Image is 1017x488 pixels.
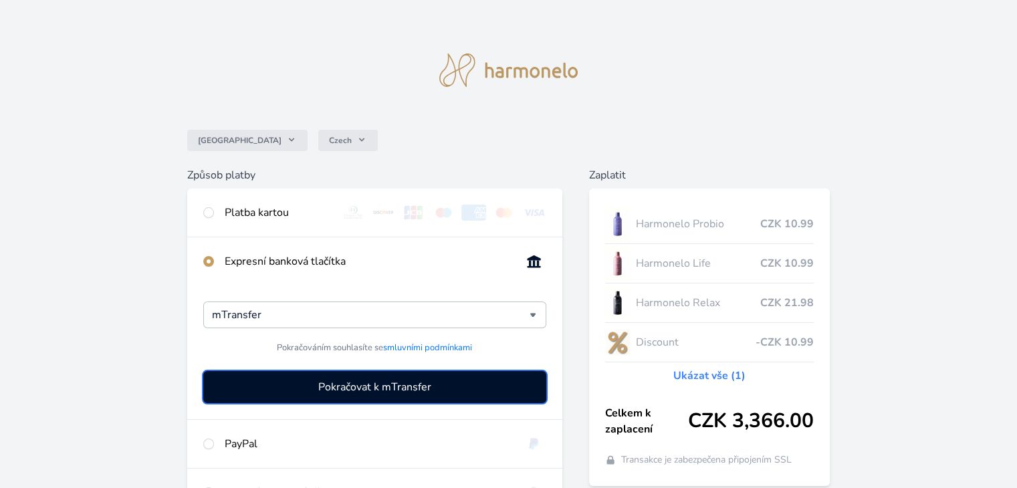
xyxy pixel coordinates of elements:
span: CZK 10.99 [760,216,814,232]
img: discover.svg [371,205,396,221]
img: logo.svg [439,53,578,87]
img: CLEAN_PROBIO_se_stinem_x-lo.jpg [605,207,631,241]
input: Hledat... [212,307,529,323]
span: Pokračováním souhlasíte se [277,342,472,354]
img: discount-lo.png [605,326,631,359]
img: amex.svg [461,205,486,221]
span: Harmonelo Probio [635,216,760,232]
span: Pokračovat k mTransfer [318,379,431,395]
button: Pokračovat k mTransfer [203,371,546,403]
span: -CZK 10.99 [756,334,814,350]
span: CZK 21.98 [760,295,814,311]
span: [GEOGRAPHIC_DATA] [198,135,281,146]
div: Expresní banková tlačítka [225,253,510,269]
div: PayPal [225,436,510,452]
a: smluvními podmínkami [383,342,472,354]
img: maestro.svg [431,205,456,221]
div: Platba kartou [225,205,330,221]
a: Ukázat vše (1) [673,368,746,384]
img: visa.svg [522,205,546,221]
img: diners.svg [341,205,366,221]
button: [GEOGRAPHIC_DATA] [187,130,308,151]
span: Discount [635,334,755,350]
img: onlineBanking_CZ.svg [522,253,546,269]
img: jcb.svg [401,205,426,221]
button: Czech [318,130,378,151]
span: Harmonelo Relax [635,295,760,311]
h6: Způsob platby [187,167,562,183]
div: mTransfer [203,301,546,328]
span: Celkem k zaplacení [605,405,688,437]
img: mc.svg [491,205,516,221]
span: Czech [329,135,352,146]
img: paypal.svg [522,436,546,452]
span: CZK 10.99 [760,255,814,271]
span: Harmonelo Life [635,255,760,271]
img: CLEAN_LIFE_se_stinem_x-lo.jpg [605,247,631,280]
span: CZK 3,366.00 [688,409,814,433]
span: Transakce je zabezpečena připojením SSL [621,453,792,467]
h6: Zaplatit [589,167,830,183]
img: CLEAN_RELAX_se_stinem_x-lo.jpg [605,286,631,320]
